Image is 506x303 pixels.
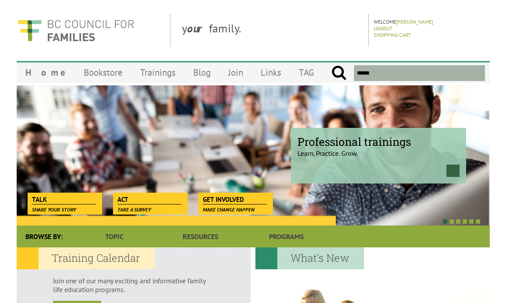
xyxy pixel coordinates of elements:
[187,21,209,35] strong: our
[17,14,135,47] img: BC Council for FAMILIES
[131,62,184,83] a: Trainings
[17,225,71,247] div: Browse By:
[374,32,411,38] a: Shopping Cart
[252,62,290,83] a: Links
[117,195,182,204] span: Act
[374,25,393,32] a: Logout
[331,65,347,81] input: Submit
[203,206,255,213] span: Make change happen
[17,62,75,83] a: Home
[243,225,329,247] a: Programs
[32,206,76,213] span: Share your story
[219,62,252,83] a: Join
[17,247,155,269] h2: Training Calendar
[113,193,186,205] a: Act Take a survey
[396,18,433,25] a: [PERSON_NAME]
[75,62,131,83] a: Bookstore
[53,276,215,294] p: Join one of our many exciting and informative family life education programs.
[203,195,267,204] span: Get Involved
[157,225,243,247] a: Resources
[28,193,101,205] a: Talk Share your story
[290,62,323,83] a: TAG
[184,62,219,83] a: Blog
[175,14,369,47] div: y family.
[297,141,460,158] p: Learn. Practice. Grow.
[297,134,460,149] span: Professional trainings
[32,195,96,204] span: Talk
[255,247,364,269] h2: What's New
[374,18,487,25] p: Welcome
[71,225,157,247] a: Topic
[117,206,151,213] span: Take a survey
[198,193,272,205] a: Get Involved Make change happen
